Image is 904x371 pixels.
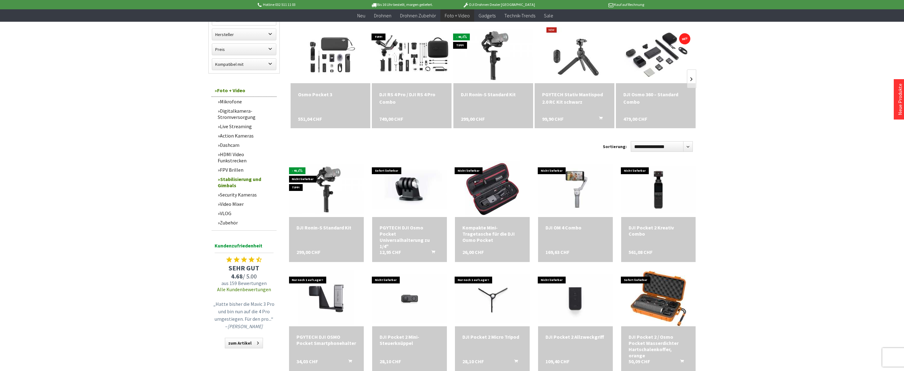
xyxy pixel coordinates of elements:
[462,224,522,243] a: Kompakte Mini-Tragetasche für die DJI Osmo Pocket 26,00 CHF
[400,12,436,19] span: Drohnen Zubehör
[546,224,605,231] a: DJI OM 4 Combo 169,63 CHF
[474,9,500,22] a: Gadgets
[546,27,602,83] img: PGYTECH Stativ Mantispod 2.0 RC Kit schwarz
[212,84,277,97] a: Foto + Video
[228,323,263,329] em: [PERSON_NAME]
[215,97,277,106] a: Mikrofone
[623,91,688,106] a: DJI Osmo 360 – Standard Combo 479,00 CHF
[619,27,693,83] img: DJI Osmo 360 – Standard Combo
[542,115,563,123] span: 99,90 CHF
[357,12,365,19] span: Neu
[341,358,356,366] button: In den Warenkorb
[296,334,356,346] a: PGYTECH DJI OSMO Pocket Smartphonehalter 34,03 CHF In den Warenkorb
[374,12,391,19] span: Drohnen
[215,199,277,209] a: Video Mixer
[296,334,356,346] div: PGYTECH DJI OSMO Pocket Smartphonehalter
[396,9,440,22] a: Drohnen Zubehör
[380,358,401,364] span: 28,10 CHF
[372,274,447,323] img: DJI Pocket 2 Mini-Steuerknüppel
[897,84,903,115] a: Neue Produkte
[450,1,547,8] p: DJI Drohnen Dealer [GEOGRAPHIC_DATA]
[542,91,607,106] a: PGYTECH Stativ Mantispod 2.0 RC Kit schwarz 99,90 CHF In den Warenkorb
[215,106,277,122] a: Digitalkamera-Stromversorgung
[215,218,277,227] a: Zubehör
[504,12,535,19] span: Technik-Trends
[465,161,520,217] img: Kompakte Mini-Tragetasche für die DJI Osmo Pocket
[629,224,688,237] div: DJI Pocket 2 Kreativ Combo
[538,164,613,214] img: DJI OM 4 Combo
[380,224,439,249] div: PGYTECH DJI Osmo Pocket Universalhalterung zu 1/4"
[462,224,522,243] div: Kompakte Mini-Tragetasche für die DJI Osmo Pocket
[215,242,274,253] span: Kundenzufriedenheit
[629,334,688,359] a: DJI Pocket 2 / Osmo Pocket Wasserdichter Hartschalenkoffer, orange 50,09 CHF In den Warenkorb
[455,274,530,323] img: DJI Pocket 2 Micro Tripod
[231,272,243,280] span: 4.68
[462,334,522,340] div: DJI Pocket 2 Micro Tripod
[379,91,444,106] a: DJI RS 4 Pro / DJI RS 4 Pro Combo 749,00 CHF
[462,249,484,255] span: 26,00 CHF
[375,27,449,83] img: DJI RS 4 Pro / DJI RS 4 Pro Combo
[212,272,277,280] span: / 5.00
[296,27,365,83] img: Osmo Pocket 3
[629,249,652,255] span: 561,08 CHF
[370,9,396,22] a: Drohnen
[538,274,613,323] img: DJI Pocket 2 Allzweckgriff
[623,91,688,106] div: DJI Osmo 360 – Standard Combo
[461,115,485,123] span: 299,00 CHF
[629,358,650,364] span: 50,09 CHF
[372,170,447,209] img: PGYTECH DJI Osmo Pocket Universalhalterung zu 1/4"
[500,9,540,22] a: Technik-Trends
[507,358,522,366] button: In den Warenkorb
[380,334,439,346] a: DJI Pocket 2 Mini-Steuerknüppel 28,10 CHF
[629,334,688,359] div: DJI Pocket 2 / Osmo Pocket Wasserdichter Hartschalenkoffer, orange
[215,150,277,165] a: HDMI Video Funkstrecken
[445,12,470,19] span: Foto + Video
[298,91,363,98] div: Osmo Pocket 3
[215,209,277,218] a: VLOG
[542,91,607,106] div: PGYTECH Stativ Mantispod 2.0 RC Kit schwarz
[215,131,277,140] a: Action Kameras
[546,334,605,340] a: DJI Pocket 2 Allzweckgriff 109,40 CHF
[479,12,496,19] span: Gadgets
[461,91,526,98] div: DJI Ronin-S Standard Kit
[630,270,686,326] img: DJI Pocket 2 / Osmo Pocket Wasserdichter Hartschalenkoffer, orange
[296,224,356,231] div: DJI Ronin-S Standard Kit
[380,224,439,249] a: PGYTECH DJI Osmo Pocket Universalhalterung zu 1/4" 12,95 CHF In den Warenkorb
[462,358,484,364] span: 28,10 CHF
[380,334,439,346] div: DJI Pocket 2 Mini-Steuerknüppel
[296,224,356,231] a: DJI Ronin-S Standard Kit 299,00 CHF
[212,59,276,70] label: Kompatibel mit
[298,270,354,326] img: PGYTECH DJI OSMO Pocket Smartphonehalter
[215,140,277,150] a: Dashcam
[462,334,522,340] a: DJI Pocket 2 Micro Tripod 28,10 CHF In den Warenkorb
[212,29,276,40] label: Hersteller
[213,300,275,330] p: „Hatte bisher die Mavic 3 Pro und bin nun auf die 4 Pro umgestiegen. Für den pro...“ –
[424,249,439,257] button: In den Warenkorb
[546,358,569,364] span: 109,40 CHF
[296,249,320,255] span: 299,00 CHF
[354,1,450,8] p: Bis 16 Uhr bestellt, morgen geliefert.
[215,174,277,190] a: Stabilisierung und Gimbals
[461,91,526,98] a: DJI Ronin-S Standard Kit 299,00 CHF
[379,91,444,106] div: DJI RS 4 Pro / DJI RS 4 Pro Combo
[257,1,354,8] p: Hotline 032 511 11 03
[547,1,644,8] p: Kauf auf Rechnung
[289,164,364,214] img: DJI Ronin-S Standard Kit
[453,29,533,82] img: DJI Ronin-S Standard Kit
[540,9,558,22] a: Sale
[603,142,627,152] label: Sortierung:
[673,358,688,366] button: In den Warenkorb
[440,9,474,22] a: Foto + Video
[215,122,277,131] a: Live Streaming
[380,249,401,255] span: 12,95 CHF
[623,115,647,123] span: 479,00 CHF
[298,91,363,98] a: Osmo Pocket 3 551,04 CHF
[546,224,605,231] div: DJI OM 4 Combo
[629,224,688,237] a: DJI Pocket 2 Kreativ Combo 561,08 CHF
[591,115,606,123] button: In den Warenkorb
[379,115,403,123] span: 749,00 CHF
[212,280,277,286] span: aus 159 Bewertungen
[546,249,569,255] span: 169,63 CHF
[217,286,271,292] a: Alle Kundenbewertungen
[621,166,696,213] img: DJI Pocket 2 Kreativ Combo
